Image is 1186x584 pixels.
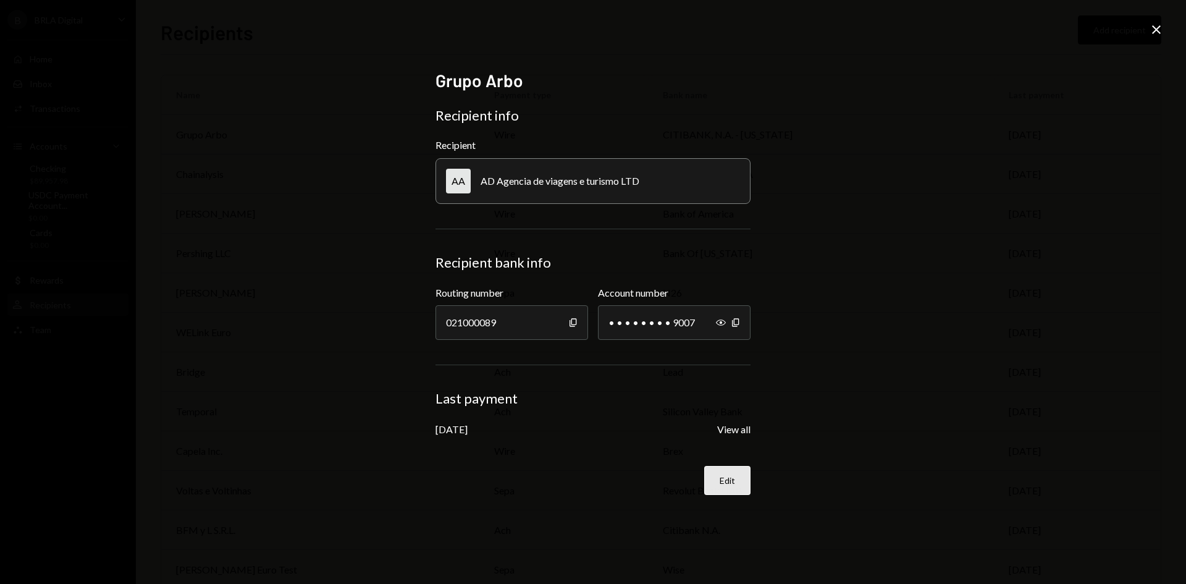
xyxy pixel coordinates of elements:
[717,423,751,436] button: View all
[435,390,751,407] div: Last payment
[435,69,751,93] h2: Grupo Arbo
[435,305,588,340] div: 021000089
[435,254,751,271] div: Recipient bank info
[598,286,751,300] label: Account number
[446,169,471,193] div: AA
[435,107,751,124] div: Recipient info
[598,305,751,340] div: • • • • • • • • 9007
[481,175,639,187] div: AD Agencia de viagens e turismo LTD
[435,423,468,435] div: [DATE]
[704,466,751,495] button: Edit
[435,286,588,300] label: Routing number
[435,139,751,151] div: Recipient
